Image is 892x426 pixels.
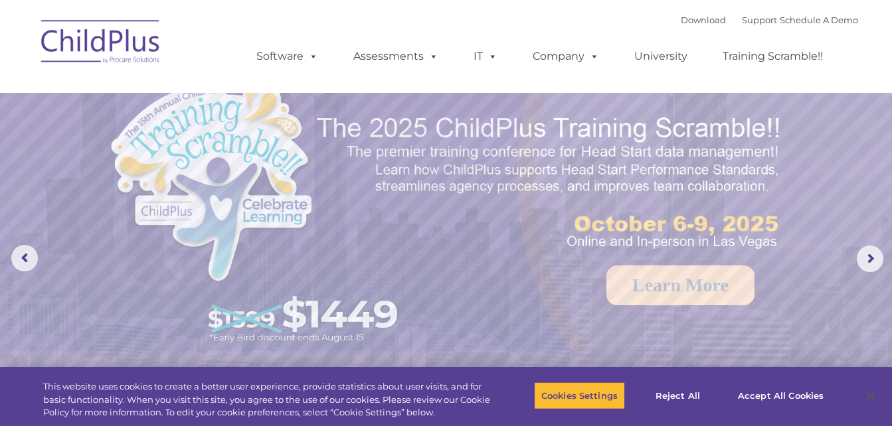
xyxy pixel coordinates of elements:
a: Company [519,43,612,70]
a: Schedule A Demo [780,15,858,25]
button: Accept All Cookies [731,382,831,409]
a: Software [243,43,331,70]
a: IT [460,43,511,70]
button: Cookies Settings [534,382,625,409]
a: Training Scramble!! [709,43,836,70]
button: Reject All [636,382,719,409]
button: Close [856,381,885,410]
a: Download [681,15,726,25]
a: Support [742,15,777,25]
font: | [681,15,858,25]
a: Request a Demo [29,265,203,303]
a: Assessments [340,43,452,70]
img: ChildPlus by Procare Solutions [35,11,167,77]
span: Last name [185,88,225,98]
span: Phone number [185,142,241,152]
a: University [621,43,701,70]
rs-layer: The Future of ChildPlus is Here! [29,102,313,249]
div: This website uses cookies to create a better user experience, provide statistics about user visit... [43,380,491,419]
rs-layer: Boost your productivity and streamline your success in ChildPlus Online! [616,111,881,228]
